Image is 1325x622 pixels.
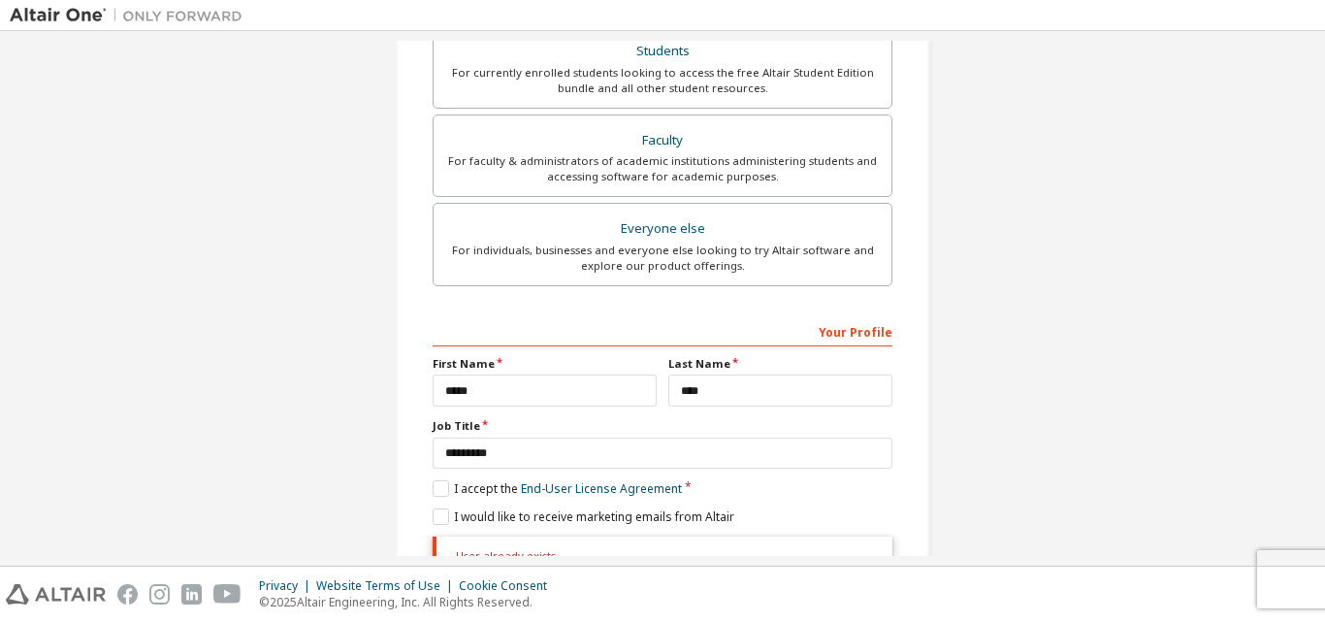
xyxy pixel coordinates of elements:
div: Your Profile [433,315,892,346]
div: Privacy [259,578,316,594]
img: linkedin.svg [181,584,202,605]
div: For faculty & administrators of academic institutions administering students and accessing softwa... [445,153,880,184]
div: Website Terms of Use [316,578,459,594]
div: Cookie Consent [459,578,559,594]
div: For individuals, businesses and everyone else looking to try Altair software and explore our prod... [445,243,880,274]
label: I accept the [433,480,682,497]
div: Students [445,38,880,65]
img: instagram.svg [149,584,170,605]
label: First Name [433,356,657,372]
img: facebook.svg [117,584,138,605]
label: Last Name [668,356,892,372]
label: I would like to receive marketing emails from Altair [433,508,734,525]
label: Job Title [433,418,892,434]
div: Faculty [445,127,880,154]
div: Everyone else [445,215,880,243]
div: User already exists [433,537,892,575]
a: End-User License Agreement [521,480,682,497]
div: For currently enrolled students looking to access the free Altair Student Edition bundle and all ... [445,65,880,96]
p: © 2025 Altair Engineering, Inc. All Rights Reserved. [259,594,559,610]
img: Altair One [10,6,252,25]
img: youtube.svg [213,584,242,605]
img: altair_logo.svg [6,584,106,605]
